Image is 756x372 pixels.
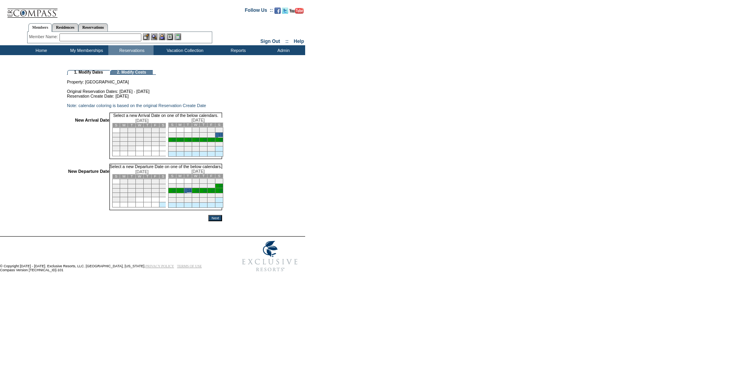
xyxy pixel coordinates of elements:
img: Follow us on Twitter [282,7,288,14]
td: Vacation Collection [154,45,215,55]
td: 9 [200,184,208,188]
td: 24 [136,193,144,197]
a: 17 [211,138,215,142]
td: 2 [200,128,208,133]
td: 6 [159,179,167,184]
td: Admin [260,45,305,55]
td: 27 [159,142,167,146]
td: W [136,123,144,128]
td: 4 [143,128,151,133]
td: 7 [184,184,192,188]
td: 23 [200,142,208,146]
td: 3 [136,128,144,133]
td: My Memberships [63,45,108,55]
td: 21 [112,142,120,146]
td: Select a new Departure Date on one of the below calendars. [109,164,222,169]
td: W [192,174,200,178]
td: S [168,174,176,178]
a: Become our fan on Facebook [274,10,281,15]
img: View [151,33,157,40]
td: 7 [112,133,120,137]
td: 22 [192,142,200,146]
td: 3 [208,128,215,133]
td: T [200,174,208,178]
td: M [120,174,128,179]
td: 5 [168,133,176,138]
td: 8 [192,184,200,188]
td: 30 [128,146,136,151]
td: T [128,174,136,179]
td: 20 [176,193,184,198]
a: 11 [218,133,223,137]
span: [DATE] [191,118,205,122]
td: 22 [120,142,128,146]
td: 13 [159,184,167,189]
td: F [151,174,159,179]
a: 17 [211,189,215,192]
td: 1. Modify Dates [67,70,110,75]
td: 10 [208,133,215,138]
td: T [184,174,192,178]
td: T [143,174,151,179]
td: 16 [128,189,136,193]
td: 4 [215,179,223,184]
td: 13 [159,133,167,137]
td: 15 [120,137,128,142]
td: W [136,174,144,179]
td: 24 [136,142,144,146]
a: 14 [187,188,192,193]
td: 23 [128,142,136,146]
td: Reservations [108,45,154,55]
td: 2 [128,128,136,133]
td: 7 [112,184,120,189]
a: 13 [180,189,183,192]
td: 4 [143,179,151,184]
a: 12 [172,138,176,142]
td: 9 [128,133,136,137]
td: 30 [200,198,208,203]
img: b_edit.gif [143,33,150,40]
td: Follow Us :: [245,7,273,16]
td: 28 [184,146,192,152]
td: 29 [192,198,200,203]
td: 2. Modify Costs [110,70,153,75]
td: F [208,174,215,178]
td: 17 [136,189,144,193]
span: [DATE] [135,118,149,123]
td: 1 [192,128,200,133]
td: 14 [112,137,120,142]
a: TERMS OF USE [177,264,202,268]
td: 18 [143,137,151,142]
td: 7 [184,133,192,138]
img: Impersonate [159,33,165,40]
a: 13 [180,138,183,142]
a: Subscribe to our YouTube Channel [289,10,304,15]
span: [DATE] [135,169,149,174]
td: New Arrival Date [68,118,109,159]
td: 5 [151,128,159,133]
td: 1 [192,179,200,184]
td: 29 [120,146,128,151]
td: 1 [120,179,128,184]
td: 5 [168,184,176,188]
td: 6 [176,133,184,138]
td: 27 [176,198,184,203]
a: Sign Out [260,39,280,44]
td: 26 [168,146,176,152]
td: 22 [192,193,200,198]
td: New Departure Date [68,169,109,210]
a: 15 [195,189,199,192]
a: Residences [52,23,78,31]
td: 25 [215,193,223,198]
td: M [176,123,184,127]
td: 23 [128,193,136,197]
td: Property: [GEOGRAPHIC_DATA] [67,75,222,84]
td: 29 [120,197,128,202]
td: 28 [112,197,120,202]
td: 3 [208,179,215,184]
td: 21 [112,193,120,197]
td: 30 [200,146,208,152]
td: S [112,123,120,128]
td: 24 [208,193,215,198]
td: S [168,123,176,127]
